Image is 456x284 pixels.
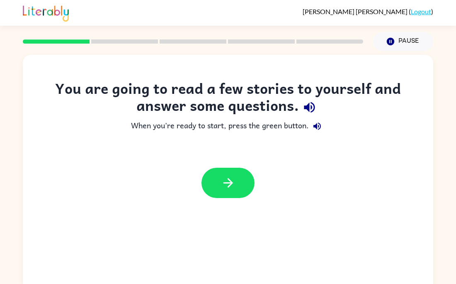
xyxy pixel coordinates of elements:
img: Literably [23,3,69,22]
span: [PERSON_NAME] [PERSON_NAME] [303,7,409,15]
button: Pause [373,32,433,51]
div: ( ) [303,7,433,15]
div: You are going to read a few stories to yourself and answer some questions. [39,80,417,118]
div: When you're ready to start, press the green button. [39,118,417,135]
a: Logout [411,7,431,15]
